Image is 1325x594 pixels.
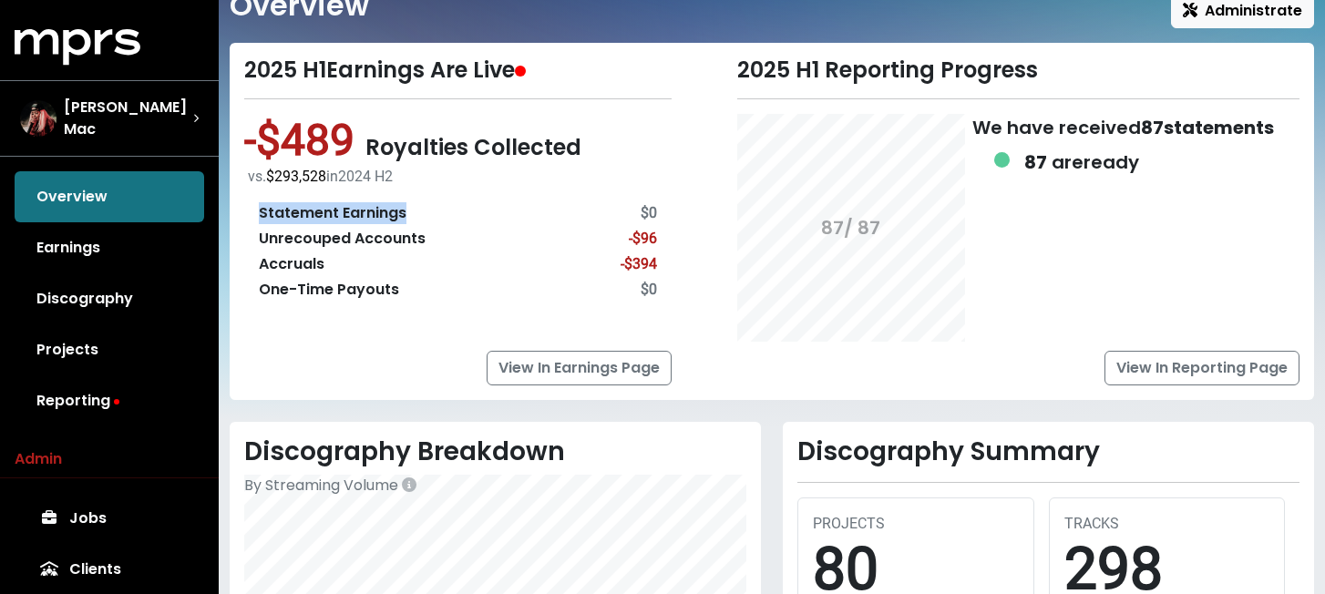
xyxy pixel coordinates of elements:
a: View In Reporting Page [1104,351,1299,385]
b: 87 [1024,149,1047,175]
div: 2025 H1 Earnings Are Live [244,57,672,84]
a: View In Earnings Page [487,351,672,385]
div: -$96 [629,228,657,250]
h2: Discography Summary [797,436,1299,467]
div: $0 [641,202,657,224]
span: $293,528 [266,168,326,185]
span: By Streaming Volume [244,475,398,496]
div: PROJECTS [813,513,1019,535]
div: -$394 [621,253,657,275]
a: Jobs [15,493,204,544]
a: Discography [15,273,204,324]
div: Statement Earnings [259,202,406,224]
span: Royalties Collected [365,132,581,162]
div: We have received [972,114,1274,342]
div: $0 [641,279,657,301]
div: vs. in 2024 H2 [248,166,672,188]
img: The selected account / producer [20,100,56,137]
div: One-Time Payouts [259,279,399,301]
a: Earnings [15,222,204,273]
div: Accruals [259,253,324,275]
div: Unrecouped Accounts [259,228,426,250]
div: TRACKS [1064,513,1270,535]
a: mprs logo [15,36,140,56]
h2: Discography Breakdown [244,436,746,467]
div: 2025 H1 Reporting Progress [737,57,1300,84]
span: [PERSON_NAME] Mac [64,97,193,140]
a: Reporting [15,375,204,426]
div: are ready [1024,148,1139,176]
span: -$489 [244,114,365,166]
b: 87 statements [1141,115,1274,140]
a: Projects [15,324,204,375]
